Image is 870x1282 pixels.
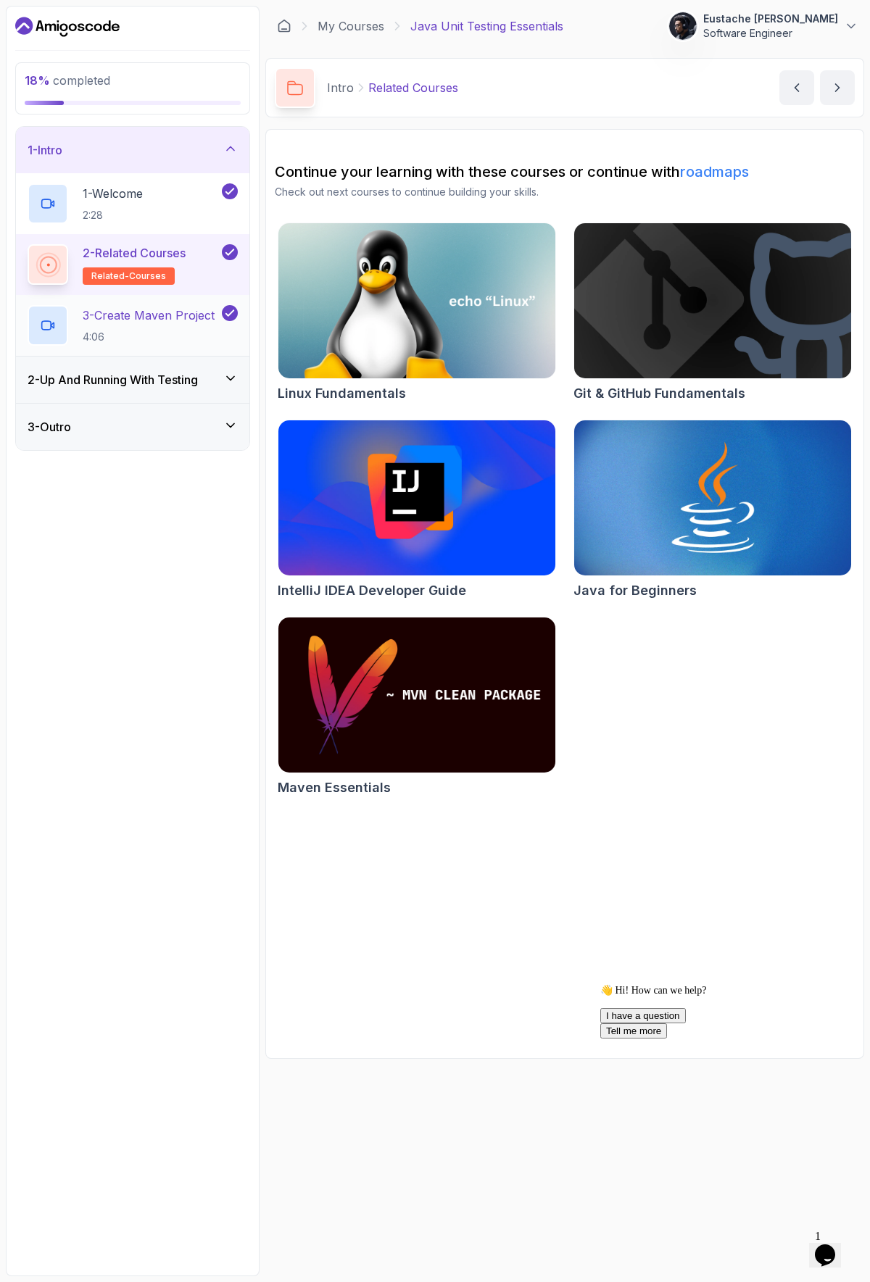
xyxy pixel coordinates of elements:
p: Java Unit Testing Essentials [410,17,563,35]
a: Java for Beginners cardJava for Beginners [573,420,852,601]
a: My Courses [318,17,384,35]
img: IntelliJ IDEA Developer Guide card [278,420,555,575]
h3: 3 - Outro [28,418,71,436]
a: Maven Essentials cardMaven Essentials [278,617,556,798]
button: I have a question [6,30,91,45]
a: Git & GitHub Fundamentals cardGit & GitHub Fundamentals [573,222,852,404]
h3: 2 - Up And Running With Testing [28,371,198,388]
img: user profile image [669,12,697,40]
p: Check out next courses to continue building your skills. [275,185,855,199]
h2: Maven Essentials [278,778,391,798]
button: 1-Welcome2:28 [28,183,238,224]
h2: IntelliJ IDEA Developer Guide [278,580,466,601]
span: related-courses [91,270,166,282]
p: 2 - Related Courses [83,244,186,262]
h2: Continue your learning with these courses or continue with [275,162,855,182]
a: Linux Fundamentals cardLinux Fundamentals [278,222,556,404]
p: 3 - Create Maven Project [83,307,215,324]
a: Dashboard [15,15,120,38]
p: Software Engineer [703,26,838,41]
img: Java for Beginners card [574,420,851,575]
p: 1 - Welcome [83,185,143,202]
button: 2-Related Coursesrelated-courses [28,244,238,285]
span: 👋 Hi! How can we help? [6,7,112,17]
button: next content [820,70,855,105]
a: Dashboard [277,19,291,33]
a: IntelliJ IDEA Developer Guide cardIntelliJ IDEA Developer Guide [278,420,556,601]
a: roadmaps [680,163,749,180]
h2: Java for Beginners [573,580,697,601]
button: 2-Up And Running With Testing [16,357,249,403]
span: completed [25,73,110,88]
iframe: chat widget [594,978,855,1217]
h3: 1 - Intro [28,141,62,159]
span: 18 % [25,73,50,88]
img: Git & GitHub Fundamentals card [574,223,851,378]
p: Eustache [PERSON_NAME] [703,12,838,26]
img: Linux Fundamentals card [278,223,555,378]
button: 3-Create Maven Project4:06 [28,305,238,346]
button: user profile imageEustache [PERSON_NAME]Software Engineer [668,12,858,41]
img: Maven Essentials card [278,617,555,773]
button: 1-Intro [16,127,249,173]
p: 4:06 [83,330,215,344]
p: Related Courses [368,79,458,96]
p: Intro [327,79,354,96]
h2: Git & GitHub Fundamentals [573,383,745,404]
iframe: chat widget [809,1224,855,1268]
button: Tell me more [6,45,72,60]
div: 👋 Hi! How can we help?I have a questionTell me more [6,6,267,60]
h2: Linux Fundamentals [278,383,406,404]
button: 3-Outro [16,404,249,450]
button: previous content [779,70,814,105]
p: 2:28 [83,208,143,222]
